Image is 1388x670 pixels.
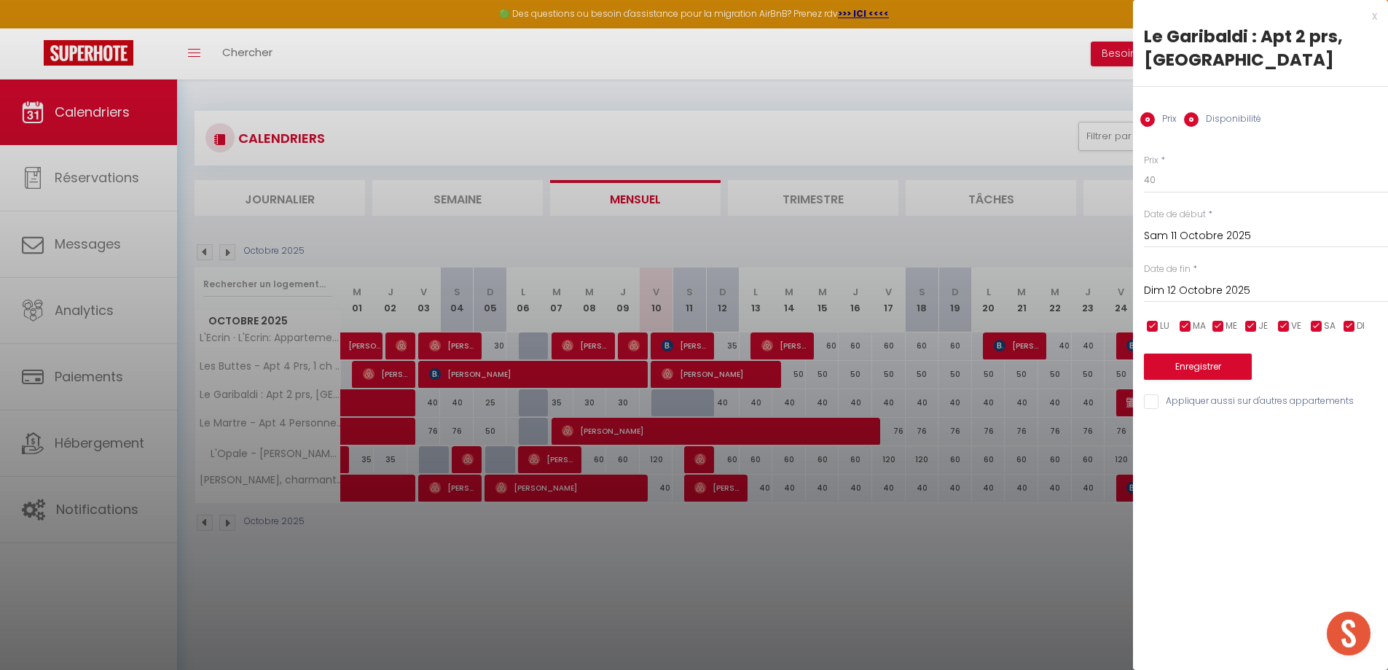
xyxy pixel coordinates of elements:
span: JE [1258,319,1268,333]
label: Date de fin [1144,262,1191,276]
span: ME [1226,319,1237,333]
div: Ouvrir le chat [1327,612,1371,655]
span: SA [1324,319,1336,333]
label: Prix [1155,112,1177,128]
span: VE [1291,319,1301,333]
label: Disponibilité [1199,112,1261,128]
span: DI [1357,319,1365,333]
span: MA [1193,319,1206,333]
button: Enregistrer [1144,354,1252,380]
div: Le Garibaldi : Apt 2 prs, [GEOGRAPHIC_DATA] [1144,25,1377,71]
div: x [1133,7,1377,25]
label: Prix [1144,154,1158,168]
span: LU [1160,319,1169,333]
label: Date de début [1144,208,1206,222]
